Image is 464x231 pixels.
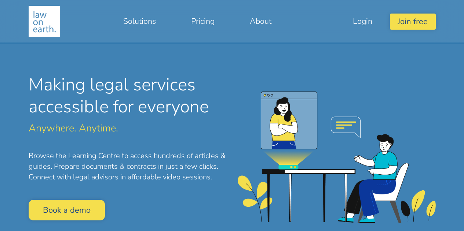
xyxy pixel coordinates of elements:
[29,123,227,133] p: Anywhere. Anytime.
[29,200,105,220] a: Book a demo
[390,14,435,29] button: Join free
[29,151,227,182] p: Browse the Learning Centre to access hundreds of articles & guides. Prepare documents & contracts...
[29,6,60,37] img: Making legal services accessible to everyone, anywhere, anytime
[106,12,173,30] a: Solutions
[335,12,390,30] a: Login
[29,74,227,117] h1: Making legal services accessible for everyone
[238,92,436,223] img: homepage-banner.png
[173,12,232,30] a: Pricing
[232,12,289,30] a: About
